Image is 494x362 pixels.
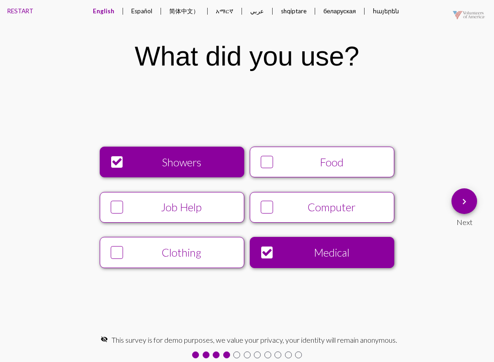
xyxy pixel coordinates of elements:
button: Food [250,147,394,177]
mat-icon: visibility_off [101,335,108,343]
img: VOAmerica-1920-logo-pos-alpha-20210513.png [446,2,492,28]
div: Food [276,156,387,169]
div: Showers [126,156,236,169]
button: Medical [250,237,394,268]
span: This survey is for demo purposes, we value your privacy, your identity will remain anonymous. [112,335,397,344]
div: Computer [276,201,387,214]
mat-icon: Next Question [459,196,470,207]
div: Medical [276,246,387,259]
div: Clothing [126,246,236,259]
button: Computer [250,192,394,223]
button: Clothing [100,237,244,268]
div: Next [451,214,477,226]
div: What did you use? [135,40,360,72]
button: Next Question [451,188,477,214]
button: Job Help [100,192,244,223]
button: Showers [100,147,244,177]
div: Job Help [126,201,236,214]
